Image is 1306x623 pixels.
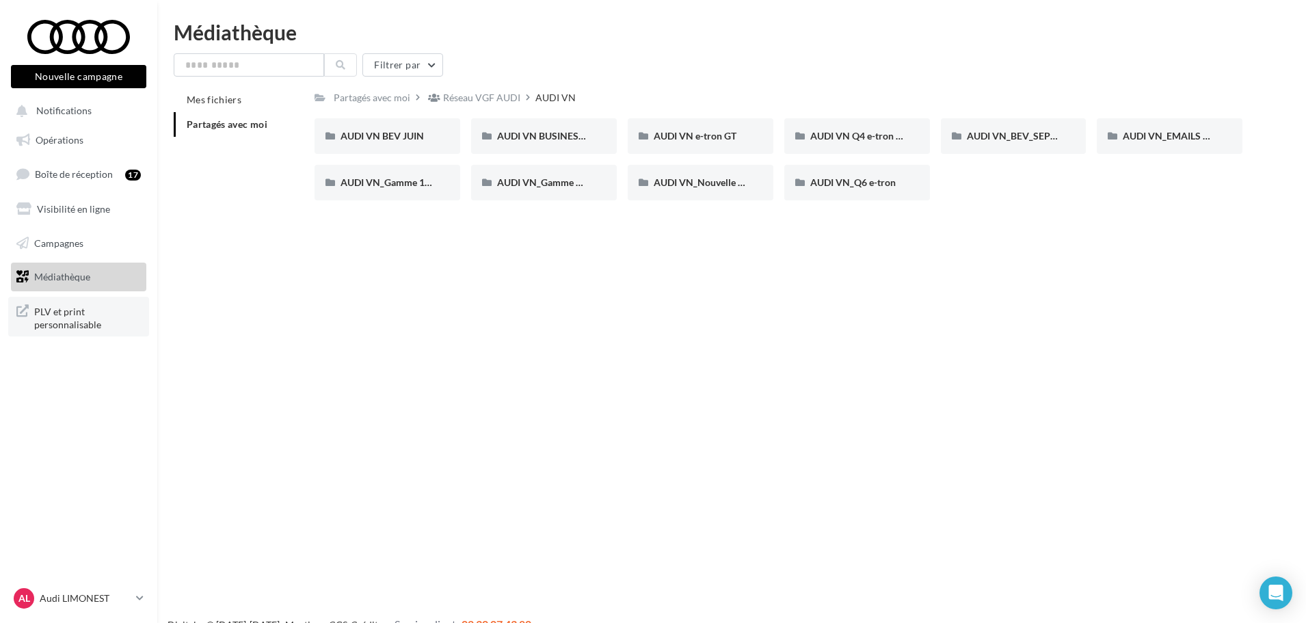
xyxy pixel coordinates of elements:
[967,130,1088,142] span: AUDI VN_BEV_SEPTEMBRE
[8,263,149,291] a: Médiathèque
[1123,130,1266,142] span: AUDI VN_EMAILS COMMANDES
[18,592,30,605] span: AL
[341,176,488,188] span: AUDI VN_Gamme 100% électrique
[125,170,141,181] div: 17
[497,130,643,142] span: AUDI VN BUSINESS JUIN VN JPO
[37,203,110,215] span: Visibilité en ligne
[341,130,424,142] span: AUDI VN BEV JUIN
[8,126,149,155] a: Opérations
[187,94,241,105] span: Mes fichiers
[8,229,149,258] a: Campagnes
[654,130,736,142] span: AUDI VN e-tron GT
[810,176,896,188] span: AUDI VN_Q6 e-tron
[8,297,149,337] a: PLV et print personnalisable
[443,91,520,105] div: Réseau VGF AUDI
[34,271,90,282] span: Médiathèque
[34,237,83,248] span: Campagnes
[8,195,149,224] a: Visibilité en ligne
[174,22,1290,42] div: Médiathèque
[535,91,576,105] div: AUDI VN
[11,65,146,88] button: Nouvelle campagne
[497,176,617,188] span: AUDI VN_Gamme Q8 e-tron
[36,105,92,117] span: Notifications
[8,159,149,189] a: Boîte de réception17
[187,118,267,130] span: Partagés avec moi
[34,302,141,332] span: PLV et print personnalisable
[36,134,83,146] span: Opérations
[40,592,131,605] p: Audi LIMONEST
[1260,576,1292,609] div: Open Intercom Messenger
[334,91,410,105] div: Partagés avec moi
[810,130,937,142] span: AUDI VN Q4 e-tron sans offre
[362,53,443,77] button: Filtrer par
[35,168,113,180] span: Boîte de réception
[11,585,146,611] a: AL Audi LIMONEST
[654,176,779,188] span: AUDI VN_Nouvelle A6 e-tron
